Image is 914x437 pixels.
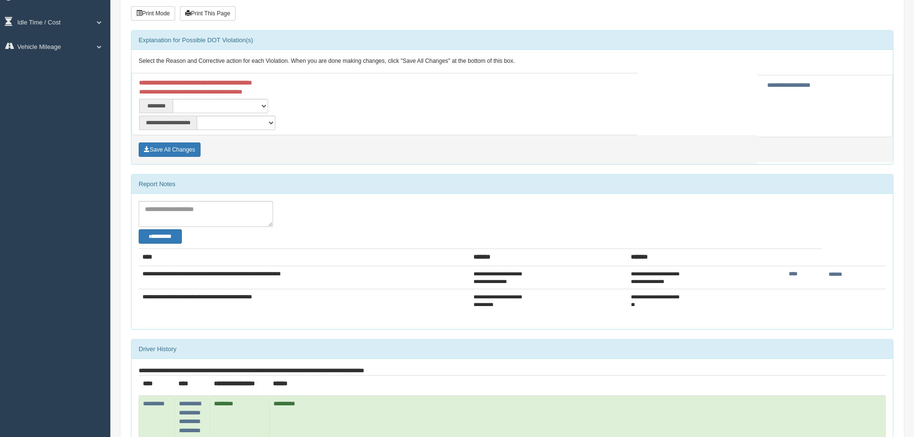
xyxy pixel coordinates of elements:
[180,6,236,21] button: Print This Page
[131,31,893,50] div: Explanation for Possible DOT Violation(s)
[131,50,893,73] div: Select the Reason and Corrective action for each Violation. When you are done making changes, cli...
[131,175,893,194] div: Report Notes
[131,340,893,359] div: Driver History
[139,142,201,157] button: Save
[131,6,175,21] button: Print Mode
[139,229,182,244] button: Change Filter Options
